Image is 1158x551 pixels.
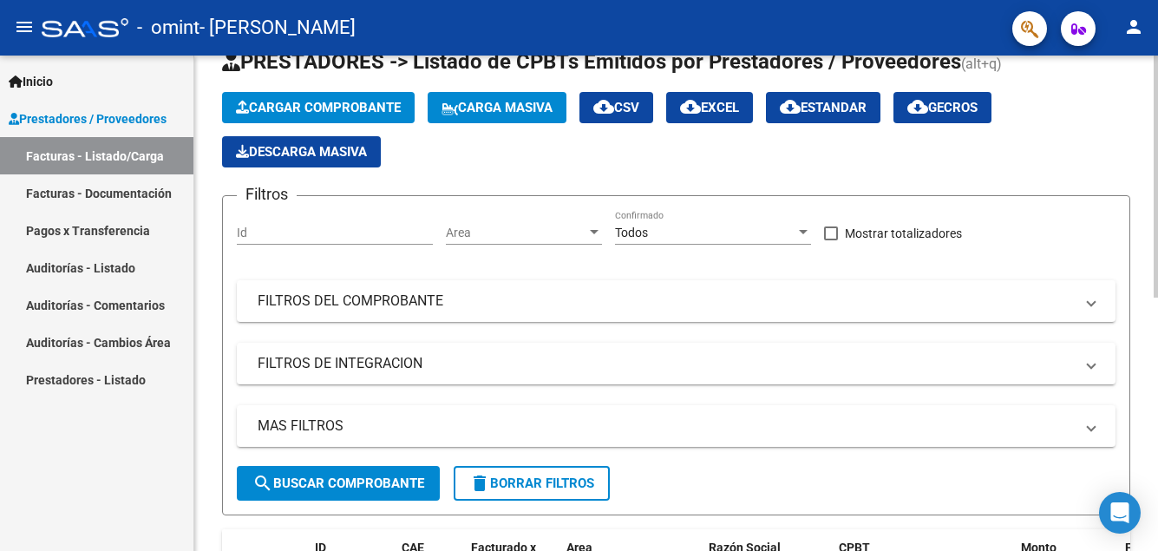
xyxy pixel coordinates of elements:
span: - [PERSON_NAME] [200,9,356,47]
mat-icon: delete [469,473,490,494]
button: Gecros [893,92,991,123]
span: PRESTADORES -> Listado de CPBTs Emitidos por Prestadores / Proveedores [222,49,961,74]
button: Carga Masiva [428,92,566,123]
mat-expansion-panel-header: FILTROS DEL COMPROBANTE [237,280,1115,322]
span: Mostrar totalizadores [845,223,962,244]
mat-expansion-panel-header: FILTROS DE INTEGRACION [237,343,1115,384]
span: Prestadores / Proveedores [9,109,167,128]
span: Estandar [780,100,867,115]
span: CSV [593,100,639,115]
button: EXCEL [666,92,753,123]
mat-icon: cloud_download [680,96,701,117]
button: Estandar [766,92,880,123]
div: Open Intercom Messenger [1099,492,1141,534]
button: Cargar Comprobante [222,92,415,123]
mat-icon: cloud_download [907,96,928,117]
mat-icon: search [252,473,273,494]
mat-panel-title: MAS FILTROS [258,417,1074,436]
span: (alt+q) [961,56,1002,72]
span: Gecros [907,100,978,115]
span: Cargar Comprobante [236,100,401,115]
mat-panel-title: FILTROS DE INTEGRACION [258,354,1074,373]
mat-icon: cloud_download [593,96,614,117]
mat-icon: menu [14,16,35,37]
span: - omint [137,9,200,47]
button: Buscar Comprobante [237,466,440,501]
mat-expansion-panel-header: MAS FILTROS [237,405,1115,447]
button: CSV [579,92,653,123]
span: EXCEL [680,100,739,115]
span: Inicio [9,72,53,91]
button: Descarga Masiva [222,136,381,167]
app-download-masive: Descarga masiva de comprobantes (adjuntos) [222,136,381,167]
span: Borrar Filtros [469,476,594,491]
button: Borrar Filtros [454,466,610,501]
mat-icon: person [1123,16,1144,37]
span: Carga Masiva [442,100,553,115]
mat-panel-title: FILTROS DEL COMPROBANTE [258,292,1074,311]
span: Descarga Masiva [236,144,367,160]
mat-icon: cloud_download [780,96,801,117]
span: Todos [615,226,648,239]
h3: Filtros [237,182,297,207]
span: Buscar Comprobante [252,476,424,491]
span: Area [446,226,586,240]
